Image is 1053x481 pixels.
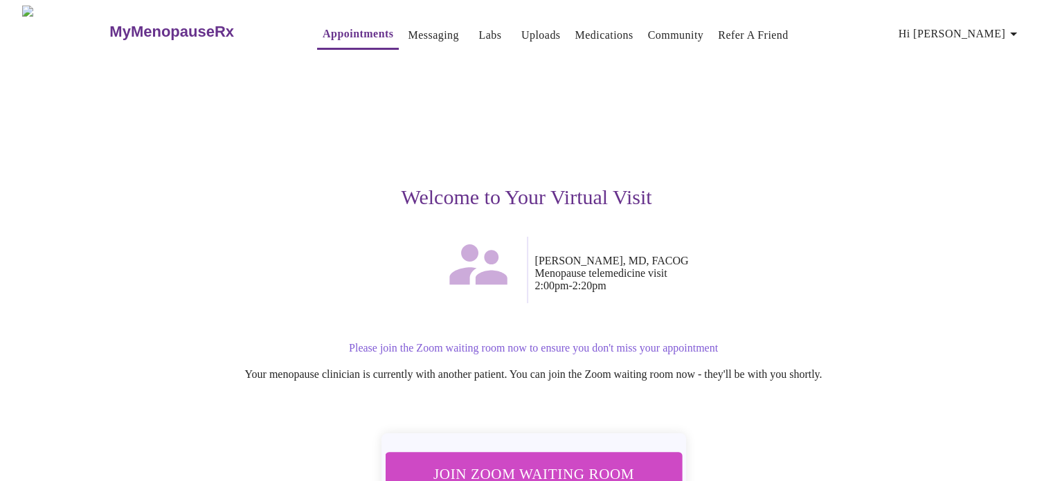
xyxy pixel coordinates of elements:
[323,24,393,44] a: Appointments
[22,6,108,57] img: MyMenopauseRx Logo
[408,26,458,45] a: Messaging
[516,21,566,49] button: Uploads
[108,8,289,56] a: MyMenopauseRx
[317,20,399,50] button: Appointments
[648,26,704,45] a: Community
[642,21,710,49] button: Community
[535,255,953,292] p: [PERSON_NAME], MD, FACOG Menopause telemedicine visit 2:00pm - 2:20pm
[109,23,234,41] h3: MyMenopauseRx
[893,20,1027,48] button: Hi [PERSON_NAME]
[718,26,789,45] a: Refer a Friend
[114,342,953,354] p: Please join the Zoom waiting room now to ensure you don't miss your appointment
[468,21,512,49] button: Labs
[575,26,633,45] a: Medications
[899,24,1022,44] span: Hi [PERSON_NAME]
[402,21,464,49] button: Messaging
[100,185,953,209] h3: Welcome to Your Virtual Visit
[478,26,501,45] a: Labs
[712,21,794,49] button: Refer a Friend
[521,26,561,45] a: Uploads
[114,368,953,381] p: Your menopause clinician is currently with another patient. You can join the Zoom waiting room no...
[569,21,638,49] button: Medications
